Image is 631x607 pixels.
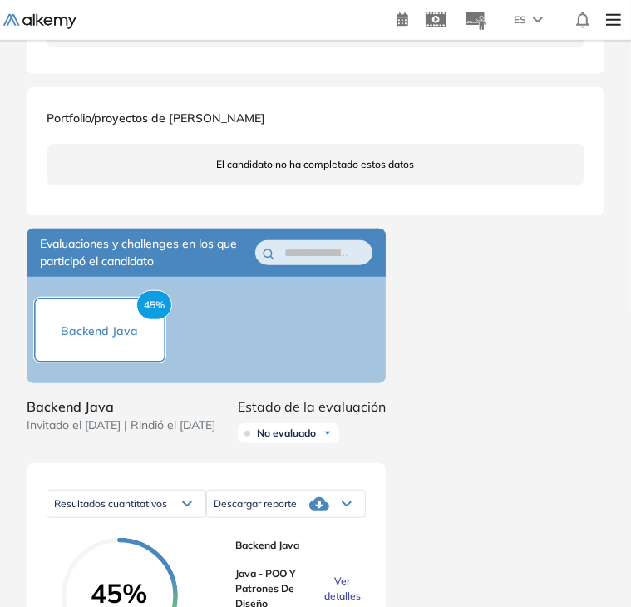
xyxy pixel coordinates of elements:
[324,574,361,604] span: Ver detalles
[54,497,167,510] span: Resultados cuantitativos
[62,323,139,338] span: Backend Java
[136,290,172,320] span: 45%
[238,397,386,417] span: Estado de la evaluación
[3,14,76,29] img: Logo
[217,157,415,172] span: El candidato no ha completado estos datos
[47,111,265,126] span: Portfolio/proyectos de [PERSON_NAME]
[214,497,297,511] span: Descargar reporte
[323,428,333,438] img: Ícono de flecha
[235,538,352,553] span: Backend Java
[27,397,215,417] span: Backend Java
[533,17,543,23] img: arrow
[62,580,178,606] span: 45%
[27,417,215,434] span: Invitado el [DATE] | Rindió el [DATE]
[257,427,316,440] span: No evaluado
[40,235,255,270] span: Evaluaciones y challenges en los que participó el candidato
[514,12,526,27] span: ES
[599,3,628,37] img: Menu
[318,574,352,604] button: Ver detalles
